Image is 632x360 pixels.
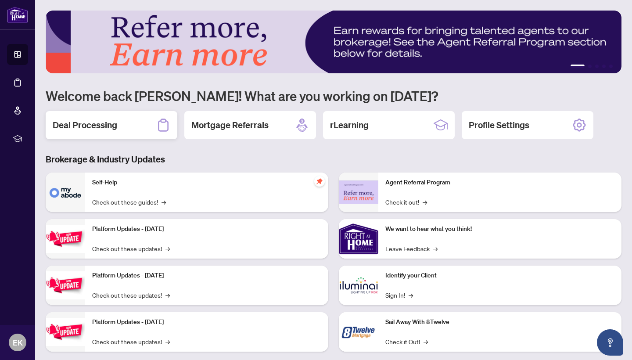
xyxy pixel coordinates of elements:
[424,337,428,346] span: →
[385,224,614,234] p: We want to hear what you think!
[165,244,170,253] span: →
[339,312,378,352] img: Sail Away With 8Twelve
[191,119,269,131] h2: Mortgage Referrals
[92,244,170,253] a: Check out these updates!→
[46,173,85,212] img: Self-Help
[92,317,321,327] p: Platform Updates - [DATE]
[385,317,614,327] p: Sail Away With 8Twelve
[609,65,613,68] button: 5
[46,87,621,104] h1: Welcome back [PERSON_NAME]! What are you working on [DATE]?
[469,119,529,131] h2: Profile Settings
[385,337,428,346] a: Check it Out!→
[13,336,23,349] span: EK
[385,290,413,300] a: Sign In!→
[92,224,321,234] p: Platform Updates - [DATE]
[92,197,166,207] a: Check out these guides!→
[588,65,592,68] button: 2
[92,290,170,300] a: Check out these updates!→
[385,197,427,207] a: Check it out!→
[597,329,623,356] button: Open asap
[339,266,378,305] img: Identify your Client
[330,119,369,131] h2: rLearning
[423,197,427,207] span: →
[339,180,378,205] img: Agent Referral Program
[7,7,28,23] img: logo
[46,225,85,252] img: Platform Updates - July 21, 2025
[314,176,325,187] span: pushpin
[46,271,85,299] img: Platform Updates - July 8, 2025
[46,11,621,73] img: Slide 0
[602,65,606,68] button: 4
[92,337,170,346] a: Check out these updates!→
[571,65,585,68] button: 1
[46,318,85,346] img: Platform Updates - June 23, 2025
[595,65,599,68] button: 3
[92,271,321,281] p: Platform Updates - [DATE]
[385,178,614,187] p: Agent Referral Program
[92,178,321,187] p: Self-Help
[46,153,621,166] h3: Brokerage & Industry Updates
[409,290,413,300] span: →
[53,119,117,131] h2: Deal Processing
[385,244,438,253] a: Leave Feedback→
[162,197,166,207] span: →
[339,219,378,259] img: We want to hear what you think!
[385,271,614,281] p: Identify your Client
[165,337,170,346] span: →
[433,244,438,253] span: →
[165,290,170,300] span: →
